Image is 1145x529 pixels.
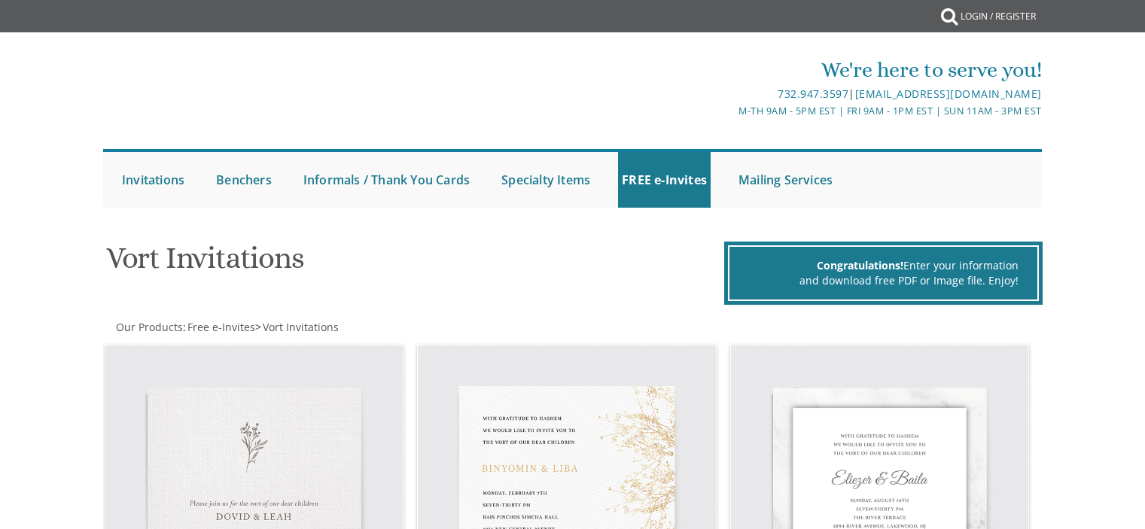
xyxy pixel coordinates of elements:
a: Free e-Invites [186,320,255,334]
div: and download free PDF or Image file. Enjoy! [748,273,1019,288]
a: Our Products [114,320,183,334]
span: Free e-Invites [187,320,255,334]
a: [EMAIL_ADDRESS][DOMAIN_NAME] [855,87,1042,101]
span: > [255,320,339,334]
div: M-Th 9am - 5pm EST | Fri 9am - 1pm EST | Sun 11am - 3pm EST [417,103,1042,119]
span: Congratulations! [817,258,903,272]
a: Vort Invitations [261,320,339,334]
div: Enter your information [748,258,1019,273]
div: | [417,85,1042,103]
a: Benchers [212,152,276,208]
a: 732.947.3597 [778,87,848,101]
a: Informals / Thank You Cards [300,152,474,208]
span: Vort Invitations [263,320,339,334]
a: Invitations [118,152,188,208]
a: Specialty Items [498,152,594,208]
div: : [103,320,573,335]
div: We're here to serve you! [417,55,1042,85]
h1: Vort Invitations [106,242,720,286]
a: FREE e-Invites [618,152,711,208]
a: Mailing Services [735,152,836,208]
